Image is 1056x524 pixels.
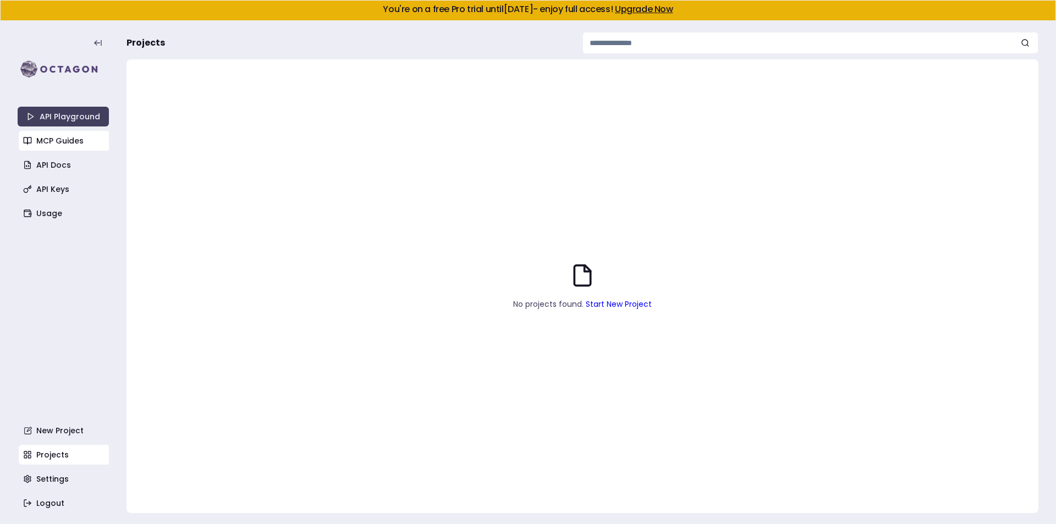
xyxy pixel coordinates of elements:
[9,5,1047,14] h5: You're on a free Pro trial until [DATE] - enjoy full access!
[19,469,110,489] a: Settings
[19,179,110,199] a: API Keys
[615,3,673,15] a: Upgrade Now
[19,445,110,465] a: Projects
[18,58,109,80] img: logo-rect-yK7x_WSZ.svg
[19,493,110,513] a: Logout
[19,203,110,223] a: Usage
[19,131,110,151] a: MCP Guides
[19,155,110,175] a: API Docs
[18,107,109,126] a: API Playground
[19,421,110,440] a: New Project
[462,299,703,310] p: No projects found.
[127,36,165,49] span: Projects
[586,299,652,310] a: Start New Project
